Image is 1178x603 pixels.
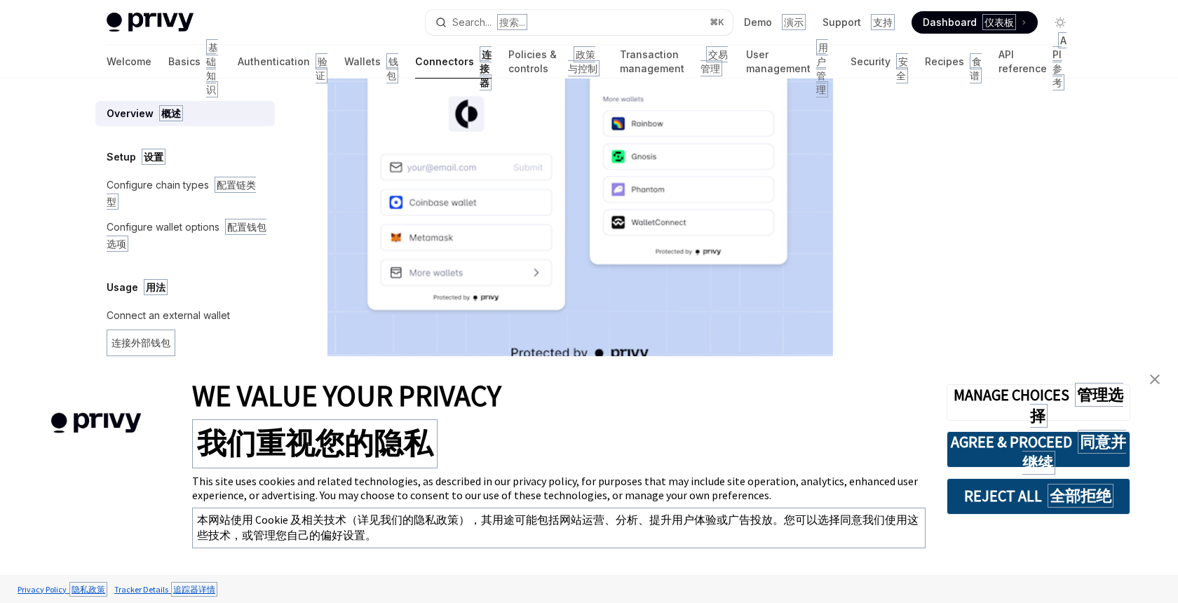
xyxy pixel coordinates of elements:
a: Welcome [107,45,151,79]
div: Configure chain types [107,177,266,210]
font: 仪表板 [984,16,1014,28]
div: Configure wallet options [107,219,266,252]
button: REJECT ALL 全部拒绝 [947,478,1130,515]
font: 用法 [146,281,165,293]
font: 用户管理 [816,41,828,95]
span: WE VALUE YOUR PRIVACY [192,377,501,461]
font: 我们重视您的隐私 [197,425,433,461]
button: Search... 搜索...⌘K [426,10,733,35]
font: 连接外部钱包 [111,337,170,348]
font: 本网站使用 Cookie 及相关技术（详见我们的隐私政策），其用途可能包括网站运营、分析、提升用户体验或广告投放。您可以选择同意我们使用这些技术，或管理您自己的偏好设置。 [197,513,919,542]
font: 追踪器详情 [173,584,215,595]
a: API reference API 参考 [998,45,1071,79]
img: close banner [1150,374,1160,384]
a: Wallets 钱包 [344,45,398,79]
a: Tracker Details [111,577,221,602]
a: Connect an external wallet连接外部钱包 [95,303,275,366]
a: Privacy Policy [14,577,111,602]
img: light logo [107,13,194,32]
font: 管理选择 [1030,385,1124,426]
font: 交易管理 [700,48,728,74]
font: 隐私政策 [72,584,105,595]
div: This site uses cookies and related technologies, as described in our privacy policy, for purposes... [192,474,926,554]
a: Connectors 连接器 [415,45,492,79]
font: 支持 [873,16,893,28]
font: 验证 [316,55,327,81]
a: Demo 演示 [744,15,806,29]
span: ⌘ K [710,17,724,28]
font: 搜索... [499,16,525,28]
a: Configure wallet options 配置钱包选项 [95,215,275,257]
a: close banner [1141,365,1169,393]
font: 基础知识 [206,41,218,95]
a: Authentication 验证 [238,45,327,79]
button: AGREE & PROCEED 同意并继续 [947,431,1130,468]
font: 政策与控制 [568,48,597,74]
font: 概述 [161,107,181,119]
h5: Setup [107,149,165,165]
img: company logo [21,393,171,454]
font: 食谱 [970,55,982,81]
img: Connectors3 [327,15,833,377]
a: Overview 概述 [95,101,275,126]
font: API 参考 [1052,34,1067,88]
a: Configure chain types 配置链类型 [95,172,275,215]
span: Dashboard [923,15,1016,29]
button: Toggle dark mode [1049,11,1071,34]
div: Search... [452,14,527,31]
a: Security 安全 [851,45,908,79]
a: Basics 基础知识 [168,45,221,79]
div: Connect an external wallet [107,307,230,362]
h5: Usage [107,279,168,296]
a: Policies & controls 政策与控制 [508,45,603,79]
font: 演示 [784,16,804,28]
button: MANAGE CHOICES 管理选择 [947,384,1130,421]
font: 钱包 [386,55,398,81]
a: User management 用户管理 [746,45,834,79]
font: 安全 [896,55,908,81]
a: Transaction management 交易管理 [620,45,729,79]
font: 全部拒绝 [1050,486,1111,506]
a: Recipes 食谱 [925,45,982,79]
div: Overview [107,105,183,122]
a: Support 支持 [822,15,895,29]
font: 设置 [144,151,163,163]
a: Dashboard 仪表板 [912,11,1038,34]
font: 连接器 [480,48,492,88]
